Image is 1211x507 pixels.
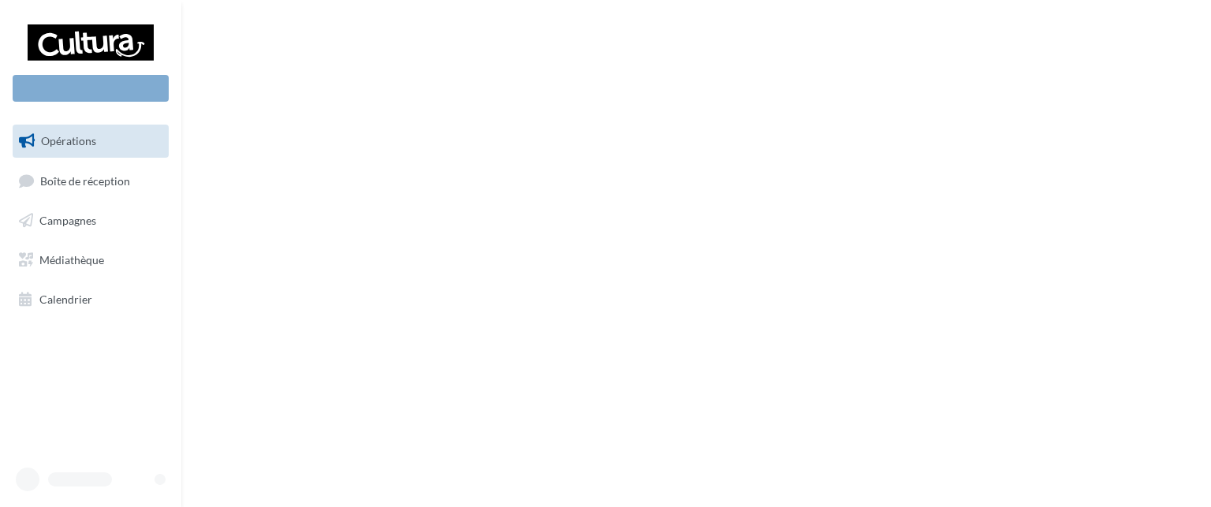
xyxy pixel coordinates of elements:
div: Nouvelle campagne [13,75,169,102]
span: Campagnes [39,214,96,227]
a: Opérations [9,125,172,158]
a: Boîte de réception [9,164,172,198]
a: Calendrier [9,283,172,316]
a: Campagnes [9,204,172,237]
span: Opérations [41,134,96,147]
span: Calendrier [39,292,92,305]
a: Médiathèque [9,244,172,277]
span: Boîte de réception [40,173,130,187]
span: Médiathèque [39,253,104,267]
